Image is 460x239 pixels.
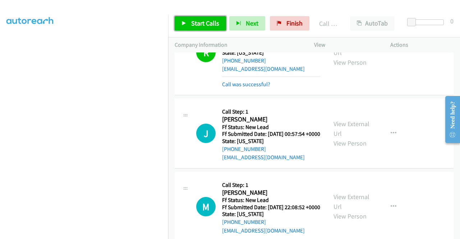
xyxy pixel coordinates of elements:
[222,204,320,211] h5: Ff Submitted Date: [DATE] 22:08:52 +0000
[222,227,305,234] a: [EMAIL_ADDRESS][DOMAIN_NAME]
[314,41,377,49] p: View
[333,193,369,211] a: View External Url
[390,41,454,49] p: Actions
[450,16,454,26] div: 0
[222,219,266,225] a: [PHONE_NUMBER]
[175,41,301,49] p: Company Information
[333,139,367,147] a: View Person
[286,19,303,27] span: Finish
[222,138,320,145] h5: State: [US_STATE]
[333,120,369,138] a: View External Url
[222,49,320,56] h5: State: [US_STATE]
[196,124,216,143] h1: J
[222,146,266,152] a: [PHONE_NUMBER]
[229,16,265,31] button: Next
[333,212,367,220] a: View Person
[222,154,305,161] a: [EMAIL_ADDRESS][DOMAIN_NAME]
[222,181,320,189] h5: Call Step: 1
[333,58,367,66] a: View Person
[222,57,266,64] a: [PHONE_NUMBER]
[350,16,395,31] button: AutoTab
[319,19,337,28] p: Call Completed
[196,124,216,143] div: The call is yet to be attempted
[222,65,305,72] a: [EMAIL_ADDRESS][DOMAIN_NAME]
[222,124,320,131] h5: Ff Status: New Lead
[246,19,258,27] span: Next
[196,197,216,216] h1: M
[175,16,226,31] a: Start Calls
[440,91,460,148] iframe: Resource Center
[411,19,444,25] div: Delay between calls (in seconds)
[191,19,219,27] span: Start Calls
[222,115,320,124] h2: [PERSON_NAME]
[222,197,320,204] h5: Ff Status: New Lead
[222,130,320,138] h5: Ff Submitted Date: [DATE] 00:57:54 +0000
[333,39,369,57] a: View External Url
[270,16,309,31] a: Finish
[196,43,216,62] h1: R
[222,108,320,115] h5: Call Step: 1
[222,81,270,88] a: Call was successful?
[222,189,320,197] h2: [PERSON_NAME]
[222,211,320,218] h5: State: [US_STATE]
